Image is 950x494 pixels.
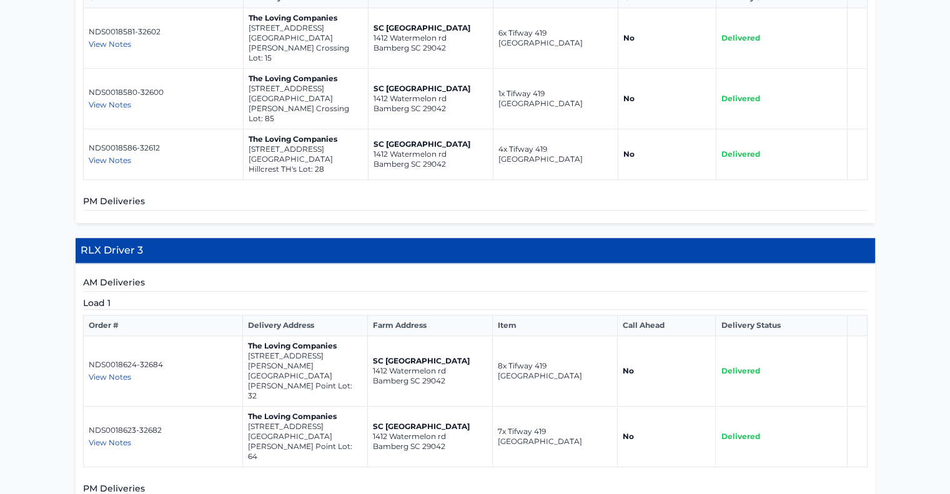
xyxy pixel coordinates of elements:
p: The Loving Companies [249,134,363,144]
p: [PERSON_NAME] Crossing Lot: 15 [249,43,363,63]
p: 1412 Watermelon rd [374,94,488,104]
span: View Notes [89,438,131,447]
th: Delivery Address [242,315,367,336]
span: Delivered [721,33,760,42]
span: View Notes [89,372,131,382]
td: 8x Tifway 419 [GEOGRAPHIC_DATA] [492,336,617,407]
p: The Loving Companies [249,13,363,23]
p: [STREET_ADDRESS] [249,144,363,154]
p: NDS0018586-32612 [89,143,238,153]
p: The Loving Companies [248,412,362,422]
span: Delivered [721,366,760,375]
td: 7x Tifway 419 [GEOGRAPHIC_DATA] [492,407,617,467]
p: [STREET_ADDRESS] [249,84,363,94]
p: [GEOGRAPHIC_DATA] [248,432,362,442]
p: SC [GEOGRAPHIC_DATA] [373,356,487,366]
p: SC [GEOGRAPHIC_DATA] [373,422,487,432]
h5: AM Deliveries [83,276,868,292]
span: Delivered [721,149,760,159]
h4: RLX Driver 3 [76,238,875,264]
td: 6x Tifway 419 [GEOGRAPHIC_DATA] [493,8,618,69]
strong: No [623,432,634,441]
th: Item [492,315,617,336]
p: The Loving Companies [249,74,363,84]
p: SC [GEOGRAPHIC_DATA] [374,23,488,33]
p: [PERSON_NAME] Point Lot: 32 [248,381,362,401]
strong: No [623,366,634,375]
p: 1412 Watermelon rd [373,432,487,442]
p: Bamberg SC 29042 [374,159,488,169]
p: Bamberg SC 29042 [373,376,487,386]
th: Delivery Status [716,315,847,336]
span: Delivered [721,432,760,441]
strong: No [623,149,635,159]
p: SC [GEOGRAPHIC_DATA] [374,84,488,94]
strong: No [623,33,635,42]
p: [GEOGRAPHIC_DATA] [249,33,363,43]
strong: No [623,94,635,103]
p: Bamberg SC 29042 [374,43,488,53]
p: [STREET_ADDRESS] [248,422,362,432]
p: NDS0018623-32682 [89,425,237,435]
p: [STREET_ADDRESS][PERSON_NAME] [248,351,362,371]
p: [STREET_ADDRESS] [249,23,363,33]
p: NDS0018624-32684 [89,360,237,370]
p: SC [GEOGRAPHIC_DATA] [374,139,488,149]
p: NDS0018581-32602 [89,27,238,37]
p: [PERSON_NAME] Crossing Lot: 85 [249,104,363,124]
p: [GEOGRAPHIC_DATA] [249,94,363,104]
span: View Notes [89,39,131,49]
span: View Notes [89,100,131,109]
h5: PM Deliveries [83,195,868,210]
p: 1412 Watermelon rd [373,366,487,376]
span: Delivered [721,94,760,103]
p: 1412 Watermelon rd [374,149,488,159]
th: Order # [83,315,242,336]
p: Bamberg SC 29042 [374,104,488,114]
p: 1412 Watermelon rd [374,33,488,43]
p: [GEOGRAPHIC_DATA] [248,371,362,381]
span: View Notes [89,156,131,165]
p: NDS0018580-32600 [89,87,238,97]
p: The Loving Companies [248,341,362,351]
h5: Load 1 [83,297,868,310]
p: [GEOGRAPHIC_DATA] [249,154,363,164]
th: Farm Address [367,315,492,336]
td: 1x Tifway 419 [GEOGRAPHIC_DATA] [493,69,618,129]
p: Bamberg SC 29042 [373,442,487,452]
p: [PERSON_NAME] Point Lot: 64 [248,442,362,462]
td: 4x Tifway 419 [GEOGRAPHIC_DATA] [493,129,618,180]
th: Call Ahead [617,315,716,336]
p: Hillcrest TH's Lot: 28 [249,164,363,174]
